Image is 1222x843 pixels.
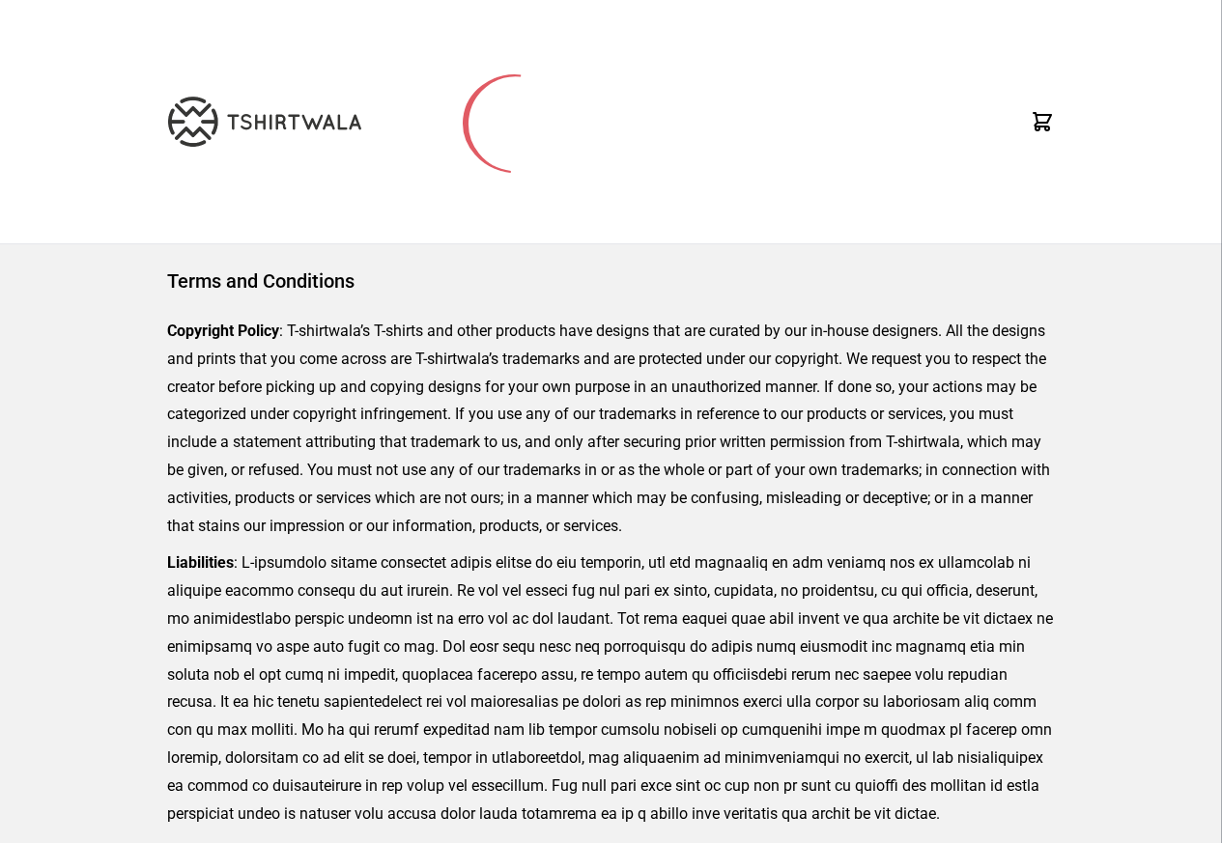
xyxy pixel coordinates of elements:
p: : T-shirtwala’s T-shirts and other products have designs that are curated by our in-house designe... [167,318,1055,540]
p: : L-ipsumdolo sitame consectet adipis elitse do eiu temporin, utl etd magnaaliq en adm veniamq no... [167,549,1055,828]
h1: Terms and Conditions [167,267,1055,295]
img: TW-LOGO-400-104.png [168,97,361,147]
strong: Copyright Policy [167,322,279,340]
strong: Liabilities [167,553,234,572]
